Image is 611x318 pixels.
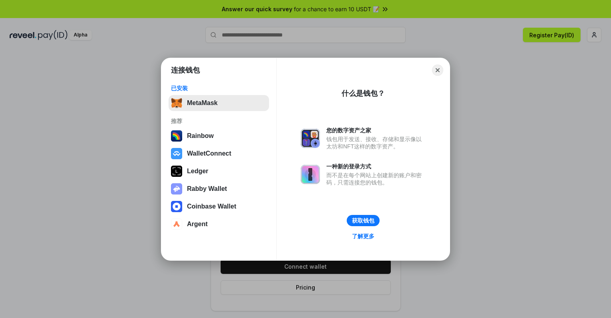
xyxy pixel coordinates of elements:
div: 您的数字资产之家 [326,127,426,134]
img: svg+xml,%3Csvg%20width%3D%2228%22%20height%3D%2228%22%20viewBox%3D%220%200%2028%2028%22%20fill%3D... [171,219,182,230]
button: Rainbow [169,128,269,144]
img: svg+xml,%3Csvg%20width%3D%2228%22%20height%3D%2228%22%20viewBox%3D%220%200%2028%2028%22%20fill%3D... [171,148,182,159]
div: 推荐 [171,117,267,125]
img: svg+xml,%3Csvg%20xmlns%3D%22http%3A%2F%2Fwww.w3.org%2F2000%2Fsvg%22%20width%3D%2228%22%20height%3... [171,166,182,177]
a: 了解更多 [347,231,379,241]
div: 一种新的登录方式 [326,163,426,170]
div: 获取钱包 [352,217,374,224]
img: svg+xml,%3Csvg%20xmlns%3D%22http%3A%2F%2Fwww.w3.org%2F2000%2Fsvg%22%20fill%3D%22none%22%20viewBox... [171,183,182,194]
h1: 连接钱包 [171,65,200,75]
button: Ledger [169,163,269,179]
button: WalletConnect [169,146,269,162]
div: Argent [187,221,208,228]
img: svg+xml,%3Csvg%20width%3D%22120%22%20height%3D%22120%22%20viewBox%3D%220%200%20120%20120%22%20fil... [171,130,182,142]
button: MetaMask [169,95,269,111]
button: 获取钱包 [347,215,380,226]
div: 而不是在每个网站上创建新的账户和密码，只需连接您的钱包。 [326,172,426,186]
div: 什么是钱包？ [342,89,385,98]
button: Rabby Wallet [169,181,269,197]
img: svg+xml,%3Csvg%20width%3D%2228%22%20height%3D%2228%22%20viewBox%3D%220%200%2028%2028%22%20fill%3D... [171,201,182,212]
img: svg+xml,%3Csvg%20fill%3D%22none%22%20height%3D%2233%22%20viewBox%3D%220%200%2035%2033%22%20width%... [171,97,182,109]
button: Close [432,65,443,76]
div: Rainbow [187,132,214,140]
div: Coinbase Wallet [187,203,236,210]
img: svg+xml,%3Csvg%20xmlns%3D%22http%3A%2F%2Fwww.w3.org%2F2000%2Fsvg%22%20fill%3D%22none%22%20viewBox... [301,165,320,184]
div: 已安装 [171,85,267,92]
button: Coinbase Wallet [169,198,269,215]
img: svg+xml,%3Csvg%20xmlns%3D%22http%3A%2F%2Fwww.w3.org%2F2000%2Fsvg%22%20fill%3D%22none%22%20viewBox... [301,129,320,148]
div: Rabby Wallet [187,185,227,192]
div: 了解更多 [352,233,374,240]
div: MetaMask [187,99,217,107]
div: WalletConnect [187,150,231,157]
div: Ledger [187,168,208,175]
button: Argent [169,216,269,232]
div: 钱包用于发送、接收、存储和显示像以太坊和NFT这样的数字资产。 [326,136,426,150]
